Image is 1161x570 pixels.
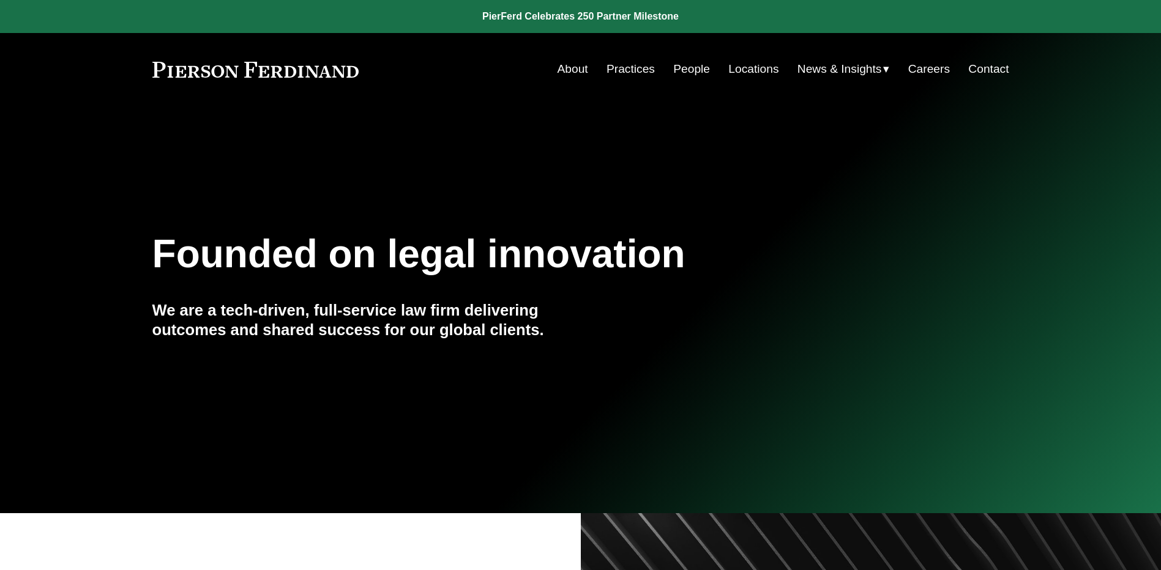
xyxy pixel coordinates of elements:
a: Careers [908,57,950,81]
span: News & Insights [797,59,882,80]
h1: Founded on legal innovation [152,232,867,276]
a: folder dropdown [797,57,890,81]
a: About [558,57,588,81]
a: Practices [607,57,655,81]
a: Contact [968,57,1009,81]
h4: We are a tech-driven, full-service law firm delivering outcomes and shared success for our global... [152,300,581,340]
a: People [673,57,710,81]
a: Locations [728,57,778,81]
